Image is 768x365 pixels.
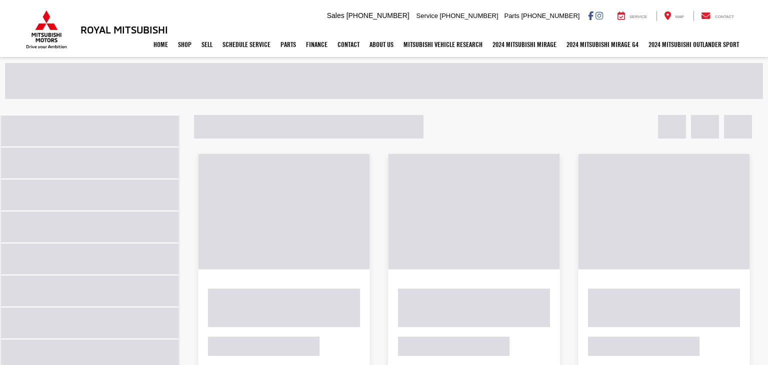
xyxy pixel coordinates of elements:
span: Sales [327,11,344,19]
a: About Us [364,32,398,57]
span: Service [629,14,647,19]
a: Contact [693,11,741,21]
span: [PHONE_NUMBER] [521,12,579,19]
a: Schedule Service: Opens in a new tab [217,32,275,57]
a: Finance [301,32,332,57]
img: Mitsubishi [24,10,69,49]
a: 2024 Mitsubishi Outlander SPORT [643,32,744,57]
a: Shop [173,32,196,57]
a: Contact [332,32,364,57]
a: Service [610,11,654,21]
span: [PHONE_NUMBER] [440,12,498,19]
a: 2024 Mitsubishi Mirage [487,32,561,57]
a: Parts: Opens in a new tab [275,32,301,57]
h3: Royal Mitsubishi [80,24,168,35]
span: Map [675,14,684,19]
a: Sell [196,32,217,57]
a: Mitsubishi Vehicle Research [398,32,487,57]
a: Home [148,32,173,57]
span: Service [416,12,438,19]
span: Contact [715,14,734,19]
span: Parts [504,12,519,19]
a: Map [656,11,691,21]
a: Facebook: Click to visit our Facebook page [588,11,593,19]
a: Instagram: Click to visit our Instagram page [595,11,603,19]
span: [PHONE_NUMBER] [346,11,409,19]
a: 2024 Mitsubishi Mirage G4 [561,32,643,57]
